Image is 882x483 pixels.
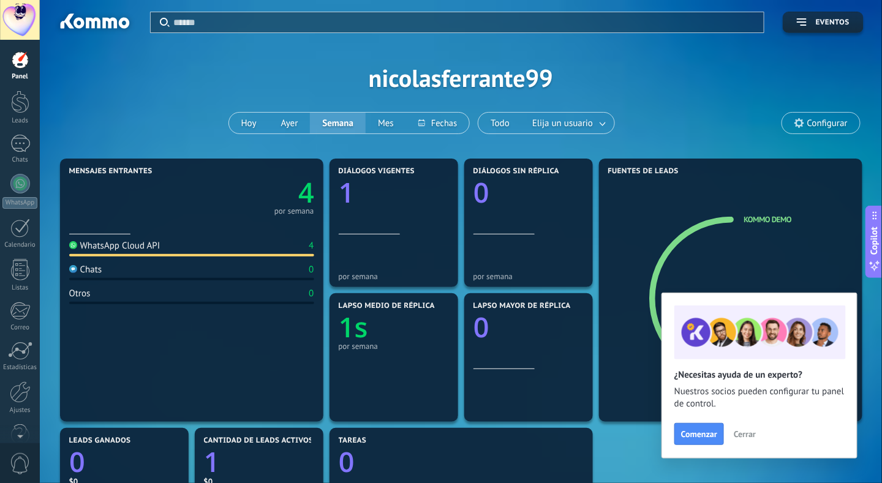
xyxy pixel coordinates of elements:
[339,272,449,281] div: por semana
[2,406,38,414] div: Ajustes
[339,436,367,445] span: Tareas
[69,264,102,275] div: Chats
[298,174,314,212] text: 4
[69,288,91,299] div: Otros
[339,174,355,212] text: 1
[681,430,717,438] span: Comenzar
[734,430,756,438] span: Cerrar
[807,118,848,129] span: Configurar
[522,113,614,133] button: Elija un usuario
[339,167,415,176] span: Diálogos vigentes
[783,12,864,33] button: Eventos
[339,302,435,310] span: Lapso medio de réplica
[339,444,355,481] text: 0
[229,113,269,133] button: Hoy
[473,174,489,212] text: 0
[2,156,38,164] div: Chats
[192,174,314,212] a: 4
[473,272,584,281] div: por semana
[339,444,584,481] a: 0
[2,73,38,81] div: Panel
[309,264,314,275] div: 0
[69,265,77,273] img: Chats
[274,208,314,214] div: por semana
[473,302,571,310] span: Lapso mayor de réplica
[69,436,131,445] span: Leads ganados
[674,423,724,445] button: Comenzar
[69,241,77,249] img: WhatsApp Cloud API
[530,115,595,132] span: Elija un usuario
[366,113,406,133] button: Mes
[2,364,38,372] div: Estadísticas
[310,113,366,133] button: Semana
[2,241,38,249] div: Calendario
[204,444,220,481] text: 1
[2,284,38,292] div: Listas
[2,324,38,332] div: Correo
[204,436,314,445] span: Cantidad de leads activos
[816,18,850,27] span: Eventos
[269,113,311,133] button: Ayer
[473,309,489,346] text: 0
[608,167,679,176] span: Fuentes de leads
[478,113,522,133] button: Todo
[339,309,368,346] text: 1s
[674,369,845,381] h2: ¿Necesitas ayuda de un experto?
[744,214,792,225] a: Kommo Demo
[204,444,314,481] a: 1
[69,444,179,481] a: 0
[869,227,881,255] span: Copilot
[339,342,449,351] div: por semana
[2,197,37,209] div: WhatsApp
[309,288,314,299] div: 0
[69,167,153,176] span: Mensajes entrantes
[2,117,38,125] div: Leads
[69,240,160,252] div: WhatsApp Cloud API
[728,425,761,443] button: Cerrar
[674,386,845,410] span: Nuestros socios pueden configurar tu panel de control.
[473,167,560,176] span: Diálogos sin réplica
[69,444,85,481] text: 0
[406,113,469,133] button: Fechas
[309,240,314,252] div: 4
